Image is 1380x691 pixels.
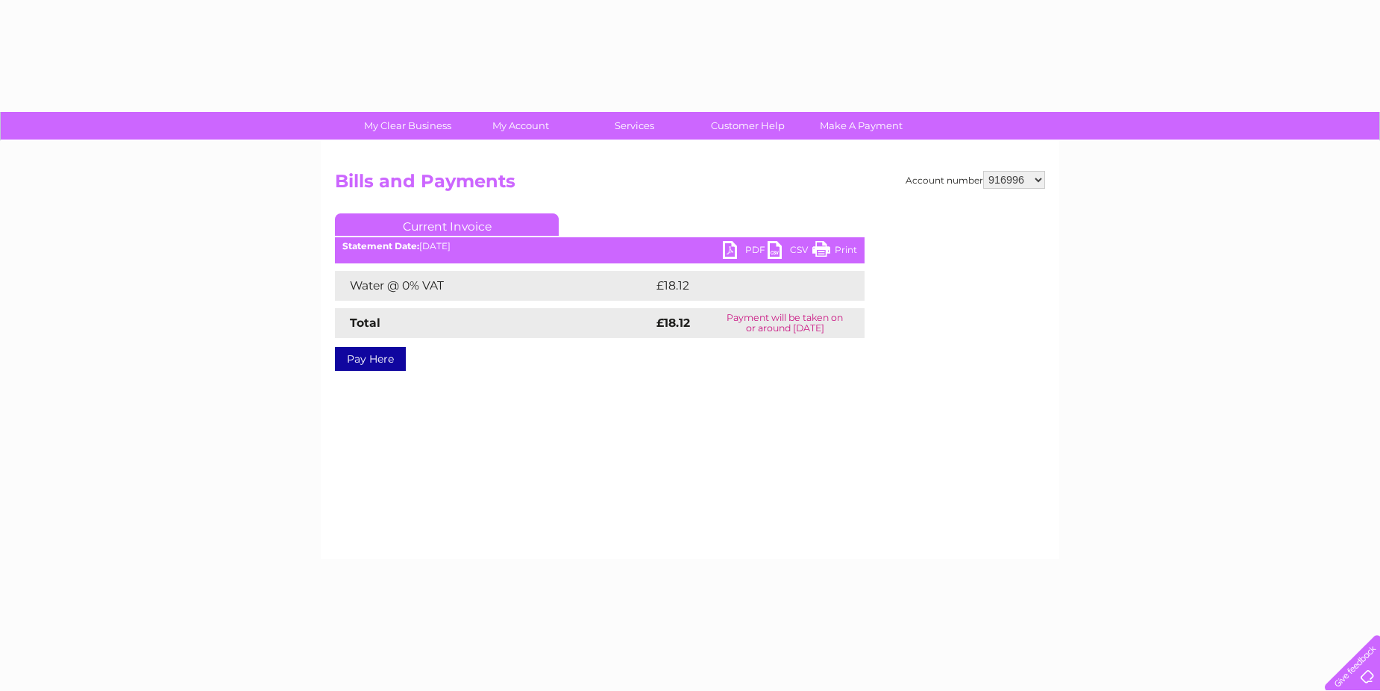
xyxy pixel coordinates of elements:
[573,112,696,140] a: Services
[906,171,1045,189] div: Account number
[335,347,406,371] a: Pay Here
[706,308,865,338] td: Payment will be taken on or around [DATE]
[723,241,768,263] a: PDF
[768,241,812,263] a: CSV
[335,271,653,301] td: Water @ 0% VAT
[653,271,832,301] td: £18.12
[342,240,419,251] b: Statement Date:
[335,171,1045,199] h2: Bills and Payments
[812,241,857,263] a: Print
[346,112,469,140] a: My Clear Business
[686,112,809,140] a: Customer Help
[800,112,923,140] a: Make A Payment
[656,316,690,330] strong: £18.12
[460,112,583,140] a: My Account
[335,213,559,236] a: Current Invoice
[335,241,865,251] div: [DATE]
[350,316,380,330] strong: Total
